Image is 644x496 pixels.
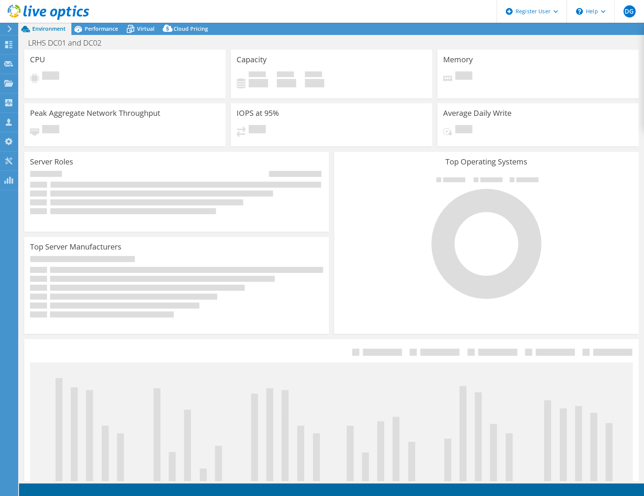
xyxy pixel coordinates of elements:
[340,158,633,166] h3: Top Operating Systems
[455,125,472,135] span: Pending
[42,125,59,135] span: Pending
[30,243,122,251] h3: Top Server Manufacturers
[30,158,73,166] h3: Server Roles
[42,71,59,82] span: Pending
[623,5,636,17] span: DG
[443,109,511,117] h3: Average Daily Write
[277,79,296,87] h4: 0 GiB
[32,25,66,32] span: Environment
[237,55,267,64] h3: Capacity
[443,55,473,64] h3: Memory
[85,25,118,32] span: Performance
[30,109,160,117] h3: Peak Aggregate Network Throughput
[249,71,266,79] span: Used
[30,55,45,64] h3: CPU
[305,79,324,87] h4: 0 GiB
[249,79,268,87] h4: 0 GiB
[455,71,472,82] span: Pending
[25,39,113,47] h1: LRHS DC01 and DC02
[277,71,294,79] span: Free
[576,8,583,15] svg: \n
[237,109,279,117] h3: IOPS at 95%
[174,25,208,32] span: Cloud Pricing
[137,25,155,32] span: Virtual
[305,71,322,79] span: Total
[249,125,266,135] span: Pending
